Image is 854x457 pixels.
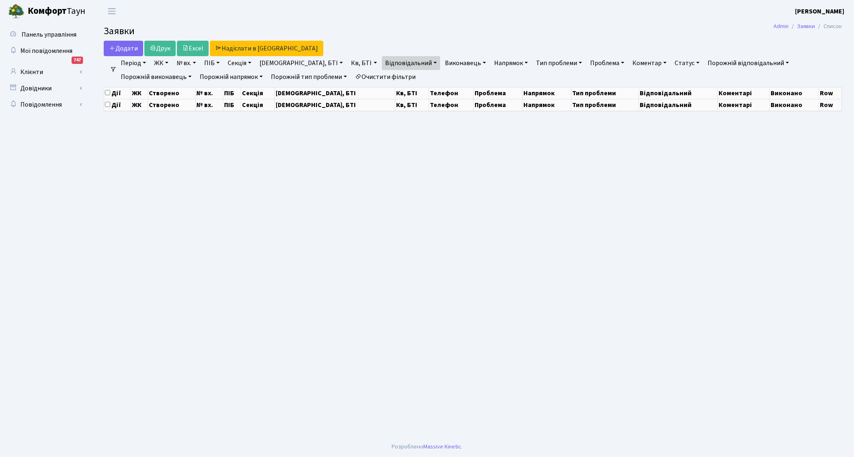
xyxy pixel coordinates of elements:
[275,99,395,111] th: [DEMOGRAPHIC_DATA], БТІ
[118,70,195,84] a: Порожній виконавець
[571,87,638,99] th: Тип проблеми
[629,56,670,70] a: Коментар
[819,99,842,111] th: Row
[196,87,223,99] th: № вх.
[704,56,792,70] a: Порожній відповідальний
[4,26,85,43] a: Панель управління
[28,4,85,18] span: Таун
[20,46,72,55] span: Мої повідомлення
[718,87,769,99] th: Коментарі
[196,99,223,111] th: № вх.
[395,87,429,99] th: Кв, БТІ
[104,41,143,56] a: Додати
[718,99,769,111] th: Коментарі
[196,70,266,84] a: Порожній напрямок
[761,18,854,35] nav: breadcrumb
[241,99,274,111] th: Секція
[523,99,571,111] th: Напрямок
[523,87,571,99] th: Напрямок
[109,44,138,53] span: Додати
[223,87,241,99] th: ПІБ
[148,87,196,99] th: Створено
[104,87,131,99] th: Дії
[4,80,85,96] a: Довідники
[819,87,842,99] th: Row
[474,99,523,111] th: Проблема
[671,56,703,70] a: Статус
[241,87,274,99] th: Секція
[151,56,172,70] a: ЖК
[638,87,718,99] th: Відповідальний
[587,56,627,70] a: Проблема
[769,87,819,99] th: Виконано
[571,99,638,111] th: Тип проблеми
[72,57,83,64] div: 747
[773,22,789,31] a: Admin
[104,99,131,111] th: Дії
[491,56,531,70] a: Напрямок
[795,7,844,16] a: [PERSON_NAME]
[4,64,85,80] a: Клієнти
[256,56,346,70] a: [DEMOGRAPHIC_DATA], БТІ
[144,41,176,56] a: Друк
[210,41,323,56] a: Надіслати в [GEOGRAPHIC_DATA]
[638,99,718,111] th: Відповідальний
[423,442,461,451] a: Massive Kinetic
[382,56,440,70] a: Відповідальний
[148,99,196,111] th: Створено
[815,22,842,31] li: Список
[797,22,815,31] a: Заявки
[429,87,474,99] th: Телефон
[28,4,67,17] b: Комфорт
[201,56,223,70] a: ПІБ
[104,24,135,38] span: Заявки
[395,99,429,111] th: Кв, БТІ
[4,96,85,113] a: Повідомлення
[118,56,149,70] a: Період
[22,30,76,39] span: Панель управління
[131,87,148,99] th: ЖК
[533,56,585,70] a: Тип проблеми
[173,56,199,70] a: № вх.
[4,43,85,59] a: Мої повідомлення747
[442,56,489,70] a: Виконавець
[102,4,122,18] button: Переключити навігацію
[348,56,380,70] a: Кв, БТІ
[268,70,350,84] a: Порожній тип проблеми
[352,70,419,84] a: Очистити фільтри
[392,442,462,451] div: Розроблено .
[429,99,474,111] th: Телефон
[769,99,819,111] th: Виконано
[275,87,395,99] th: [DEMOGRAPHIC_DATA], БТІ
[177,41,209,56] a: Excel
[224,56,255,70] a: Секція
[223,99,241,111] th: ПІБ
[8,3,24,20] img: logo.png
[131,99,148,111] th: ЖК
[474,87,523,99] th: Проблема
